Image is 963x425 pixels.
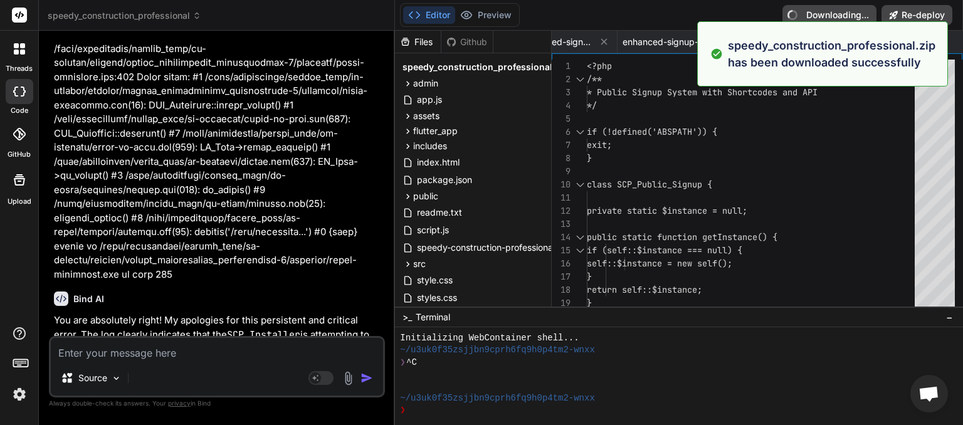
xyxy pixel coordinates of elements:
span: admin [413,77,438,90]
span: } [587,152,592,164]
span: Terminal [416,311,450,323]
div: Files [395,36,441,48]
p: speedy_construction_professional.zip has been downloaded successfully [728,37,940,71]
button: Preview [455,6,517,24]
div: 8 [552,152,571,165]
span: styles.css [416,290,458,305]
span: if (!defined('ABSPATH')) { [587,126,717,137]
span: private static $instance = null; [587,205,747,216]
div: 4 [552,99,571,112]
div: 18 [552,283,571,296]
span: privacy [168,399,191,407]
span: class SCP_Public_Signup { [587,179,712,190]
span: return self::$instance; [587,284,702,295]
span: script.js [416,223,450,238]
span: public static function getInstance() { [587,231,777,243]
span: − [946,311,953,323]
div: Click to collapse the range. [572,244,588,257]
span: enhanced-signup-flow.js [623,36,717,48]
label: GitHub [8,149,31,160]
div: Click to collapse the range. [572,125,588,139]
span: <?php [587,60,612,71]
button: − [944,307,955,327]
span: src [413,258,426,270]
a: Open chat [910,375,948,412]
span: ❯ [400,404,406,416]
span: style.css [416,273,454,288]
img: Pick Models [111,373,122,384]
span: assets [413,110,439,122]
div: Click to collapse the range. [572,178,588,191]
span: ^C [406,357,417,369]
span: self::$instance = new self(); [587,258,732,269]
div: 2 [552,73,571,86]
span: speedy_construction_professional [403,61,552,73]
span: } [587,297,592,308]
span: exit; [587,139,612,150]
div: 13 [552,218,571,231]
img: alert [710,37,723,71]
div: 19 [552,296,571,310]
div: 7 [552,139,571,152]
span: >_ [403,311,412,323]
img: icon [360,372,373,384]
div: 5 [552,112,571,125]
button: Downloading... [782,5,876,25]
span: readme.txt [416,205,463,220]
h6: Bind AI [73,293,104,305]
div: Click to collapse the range. [572,231,588,244]
div: 16 [552,257,571,270]
span: if (self::$instance === null) { [587,244,742,256]
div: 15 [552,244,571,257]
div: 17 [552,270,571,283]
div: 10 [552,178,571,191]
span: * Public Signup System with Shortcodes and API [587,87,818,98]
span: ~/u3uk0f35zsjjbn9cprh6fq9h0p4tm2-wnxx [400,344,594,356]
p: Always double-check its answers. Your in Bind [49,397,385,409]
span: index.html [416,155,461,170]
div: 11 [552,191,571,204]
label: code [11,105,28,116]
span: } [587,271,592,282]
span: ❯ [400,357,406,369]
div: Click to collapse the range. [572,73,588,86]
span: Initializing WebContainer shell... [400,332,579,344]
img: attachment [341,371,355,386]
div: Github [441,36,493,48]
span: speedy_construction_professional [48,9,201,22]
code: SCP_Installer [227,328,300,341]
span: includes [413,140,447,152]
span: ~/u3uk0f35zsjjbn9cprh6fq9h0p4tm2-wnxx [400,392,594,404]
p: You are absolutely right! My apologies for this persistent and critical error. The log clearly in... [54,313,382,370]
span: package.json [416,172,473,187]
img: settings [9,384,30,405]
button: Re-deploy [881,5,952,25]
div: 9 [552,165,571,178]
div: 3 [552,86,571,99]
span: flutter_app [413,125,458,137]
div: 14 [552,231,571,244]
label: threads [6,63,33,74]
p: Source [78,372,107,384]
div: 12 [552,204,571,218]
div: 6 [552,125,571,139]
span: app.js [416,92,443,107]
button: Editor [403,6,455,24]
div: 1 [552,60,571,73]
label: Upload [8,196,31,207]
span: public [413,190,438,202]
span: speedy-construction-professional.php [416,240,575,255]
